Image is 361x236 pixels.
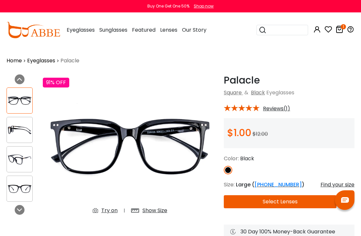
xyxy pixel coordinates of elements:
[240,155,254,162] span: Black
[263,106,290,112] span: Reviews(1)
[341,197,349,203] img: chat
[7,94,32,107] img: Palacle Black Plastic Eyeglasses , UniversalBridgeFit Frames from ABBE Glasses
[7,124,32,136] img: Palacle Black Plastic Eyeglasses , UniversalBridgeFit Frames from ABBE Glasses
[99,26,127,34] span: Sunglasses
[254,181,302,188] a: [PHONE_NUMBER]
[142,207,167,214] div: Show Size
[224,89,242,96] a: Square
[7,57,22,65] a: Home
[266,89,294,96] span: Eyeglasses
[160,26,177,34] span: Lenses
[236,181,304,188] span: Large ( )
[60,57,79,65] span: Palacle
[224,195,336,208] button: Select Lenses
[224,74,354,86] h1: Palacle
[7,182,32,195] img: Palacle Black Plastic Eyeglasses , UniversalBridgeFit Frames from ABBE Glasses
[341,24,346,29] i: 1
[320,181,354,189] div: Find your size
[182,26,206,34] span: Our Story
[43,78,69,87] div: 91% OFF
[7,153,32,166] img: Palacle Black Plastic Eyeglasses , UniversalBridgeFit Frames from ABBE Glasses
[132,26,156,34] span: Featured
[194,3,214,9] div: Shop now
[243,89,250,96] span: &
[230,228,348,236] div: 30 Day 100% Money-Back Guarantee
[227,126,251,140] span: $1.00
[43,74,217,220] img: Palacle Black Plastic Eyeglasses , UniversalBridgeFit Frames from ABBE Glasses
[101,207,118,214] div: Try on
[190,3,214,9] a: Shop now
[7,22,60,38] img: abbeglasses.com
[224,155,239,162] span: Color:
[251,89,265,96] a: Black
[67,26,95,34] span: Eyeglasses
[224,181,235,188] span: Size:
[147,3,189,9] div: Buy One Get One 50%
[27,57,55,65] a: Eyeglasses
[336,27,343,34] a: 1
[253,130,268,138] span: $12.00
